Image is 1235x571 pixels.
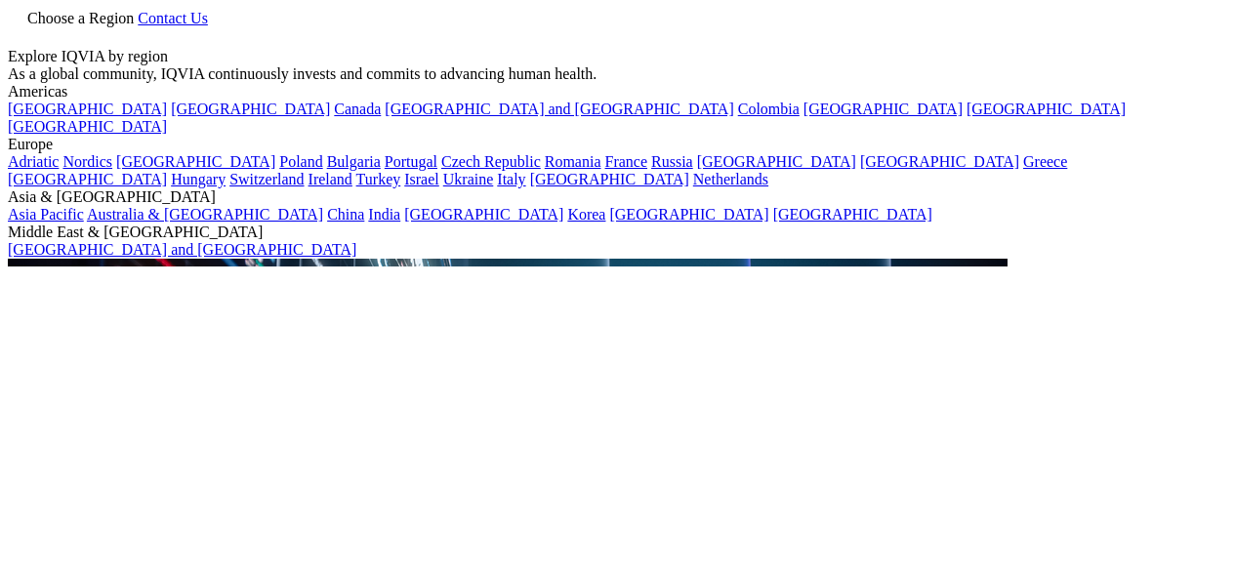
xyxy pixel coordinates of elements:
[229,171,304,187] a: Switzerland
[368,206,400,223] a: India
[967,101,1126,117] a: [GEOGRAPHIC_DATA]
[697,153,856,170] a: [GEOGRAPHIC_DATA]
[497,171,525,187] a: Italy
[8,153,59,170] a: Adriatic
[8,65,1227,83] div: As a global community, IQVIA continuously invests and commits to advancing human health.
[8,83,1227,101] div: Americas
[8,101,167,117] a: [GEOGRAPHIC_DATA]
[738,101,800,117] a: Colombia
[309,171,352,187] a: Ireland
[171,101,330,117] a: [GEOGRAPHIC_DATA]
[651,153,693,170] a: Russia
[441,153,541,170] a: Czech Republic
[8,48,1227,65] div: Explore IQVIA by region
[8,136,1227,153] div: Europe
[8,241,356,258] a: [GEOGRAPHIC_DATA] and [GEOGRAPHIC_DATA]
[171,171,226,187] a: Hungary
[609,206,768,223] a: [GEOGRAPHIC_DATA]
[545,153,601,170] a: Romania
[116,153,275,170] a: [GEOGRAPHIC_DATA]
[404,206,563,223] a: [GEOGRAPHIC_DATA]
[385,153,437,170] a: Portugal
[334,101,381,117] a: Canada
[279,153,322,170] a: Poland
[327,206,364,223] a: China
[385,101,733,117] a: [GEOGRAPHIC_DATA] and [GEOGRAPHIC_DATA]
[87,206,323,223] a: Australia & [GEOGRAPHIC_DATA]
[8,206,84,223] a: Asia Pacific
[62,153,112,170] a: Nordics
[443,171,494,187] a: Ukraine
[567,206,605,223] a: Korea
[8,118,167,135] a: [GEOGRAPHIC_DATA]
[1023,153,1067,170] a: Greece
[773,206,932,223] a: [GEOGRAPHIC_DATA]
[27,10,134,26] span: Choose a Region
[530,171,689,187] a: [GEOGRAPHIC_DATA]
[327,153,381,170] a: Bulgaria
[803,101,963,117] a: [GEOGRAPHIC_DATA]
[8,188,1227,206] div: Asia & [GEOGRAPHIC_DATA]
[8,224,1227,241] div: Middle East & [GEOGRAPHIC_DATA]
[8,171,167,187] a: [GEOGRAPHIC_DATA]
[138,10,208,26] a: Contact Us
[404,171,439,187] a: Israel
[860,153,1019,170] a: [GEOGRAPHIC_DATA]
[356,171,401,187] a: Turkey
[693,171,768,187] a: Netherlands
[605,153,648,170] a: France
